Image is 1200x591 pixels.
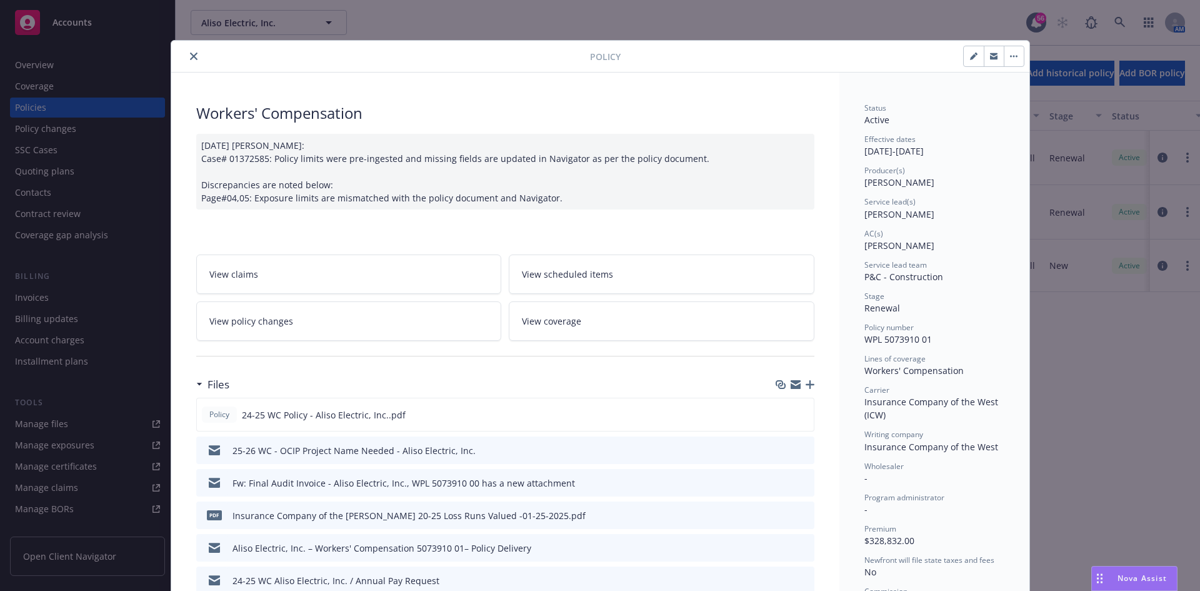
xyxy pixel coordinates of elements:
span: Insurance Company of the West (ICW) [864,396,1001,421]
a: View claims [196,255,502,294]
button: download file [778,477,788,490]
span: Premium [864,523,896,534]
span: Service lead(s) [864,196,916,207]
div: [DATE] - [DATE] [864,134,1004,158]
a: View scheduled items [509,255,814,294]
span: 24-25 WC Policy - Aliso Electric, Inc..pdf [242,408,406,422]
div: Aliso Electric, Inc. – Workers' Compensation 5073910 01– Policy Delivery [232,542,531,555]
span: Effective dates [864,134,916,144]
span: [PERSON_NAME] [864,176,934,188]
h3: Files [207,376,229,393]
span: No [864,566,876,578]
button: download file [778,444,788,457]
button: preview file [798,574,809,587]
span: Status [864,103,886,113]
span: - [864,503,867,515]
span: Stage [864,291,884,301]
span: View policy changes [209,315,293,328]
span: $328,832.00 [864,535,914,547]
span: View claims [209,268,258,281]
div: Fw: Final Audit Invoice - Aliso Electric, Inc., WPL 5073910 00 has a new attachment [232,477,575,490]
button: preview file [798,477,809,490]
button: download file [778,542,788,555]
span: Policy [207,409,232,420]
span: Service lead team [864,260,927,270]
div: 24-25 WC Aliso Electric, Inc. / Annual Pay Request [232,574,439,587]
div: Drag to move [1092,567,1107,590]
div: Files [196,376,229,393]
div: Workers' Compensation [196,103,814,124]
span: [PERSON_NAME] [864,208,934,220]
span: Nova Assist [1117,573,1167,583]
span: P&C - Construction [864,271,943,283]
span: WPL 5073910 01 [864,333,932,345]
span: Active [864,114,889,126]
span: Policy [590,50,621,63]
span: Renewal [864,302,900,314]
a: View policy changes [196,301,502,341]
span: AC(s) [864,228,883,239]
button: preview file [798,542,809,555]
span: - [864,472,867,484]
button: Nova Assist [1091,566,1177,591]
button: preview file [798,509,809,522]
button: download file [778,509,788,522]
span: Policy number [864,322,914,333]
button: preview file [797,408,809,422]
a: View coverage [509,301,814,341]
span: Writing company [864,429,923,440]
span: Wholesaler [864,461,904,472]
div: [DATE] [PERSON_NAME]: Case# 01372585: Policy limits were pre-ingested and missing fields are upda... [196,134,814,210]
span: [PERSON_NAME] [864,240,934,251]
span: Lines of coverage [864,353,926,364]
span: Insurance Company of the West [864,441,998,453]
button: preview file [798,444,809,457]
span: Newfront will file state taxes and fees [864,555,994,565]
button: close [186,49,201,64]
span: Carrier [864,385,889,395]
span: Workers' Compensation [864,365,964,376]
div: 25-26 WC - OCIP Project Name Needed - Aliso Electric, Inc. [232,444,476,457]
span: Program administrator [864,492,944,503]
span: Producer(s) [864,165,905,176]
span: View scheduled items [522,268,613,281]
div: Insurance Company of the [PERSON_NAME] 20-25 Loss Runs Valued -01-25-2025.pdf [232,509,586,522]
span: pdf [207,510,222,520]
button: download file [777,408,787,422]
span: View coverage [522,315,581,328]
button: download file [778,574,788,587]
